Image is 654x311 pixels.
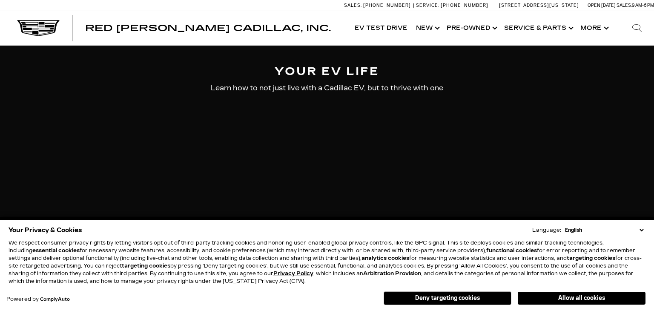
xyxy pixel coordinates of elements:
[384,291,511,305] button: Deny targeting cookies
[344,3,413,8] a: Sales: [PHONE_NUMBER]
[413,3,490,8] a: Service: [PHONE_NUMBER]
[499,3,579,8] a: [STREET_ADDRESS][US_STATE]
[361,255,409,261] strong: analytics cookies
[442,11,500,45] a: Pre-Owned
[85,24,331,32] a: Red [PERSON_NAME] Cadillac, Inc.
[363,3,411,8] span: [PHONE_NUMBER]
[363,271,421,276] strong: Arbitration Provision
[350,11,412,45] a: EV Test Drive
[273,271,313,276] a: Privacy Policy
[500,11,576,45] a: Service & Parts
[40,297,70,302] a: ComplyAuto
[9,239,645,285] p: We respect consumer privacy rights by letting visitors opt out of third-party tracking cookies an...
[17,20,60,36] img: Cadillac Dark Logo with Cadillac White Text
[344,3,362,8] span: Sales:
[416,3,439,8] span: Service:
[563,226,645,234] select: Language Select
[6,297,70,302] div: Powered by
[9,224,82,236] span: Your Privacy & Cookies
[32,248,80,253] strong: essential cookies
[588,3,616,8] span: Open [DATE]
[532,227,561,233] div: Language:
[275,65,379,78] strong: YOUR EV LIFE
[39,82,615,94] p: Learn how to not just live with a Cadillac EV, but to thrive with one
[412,11,442,45] a: New
[567,255,615,261] strong: targeting cookies
[486,248,537,253] strong: functional cookies
[122,263,170,269] strong: targeting cookies
[85,23,331,33] span: Red [PERSON_NAME] Cadillac, Inc.
[441,3,488,8] span: [PHONE_NUMBER]
[632,3,654,8] span: 9 AM-6 PM
[518,292,645,305] button: Allow all cookies
[576,11,611,45] button: More
[617,3,632,8] span: Sales:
